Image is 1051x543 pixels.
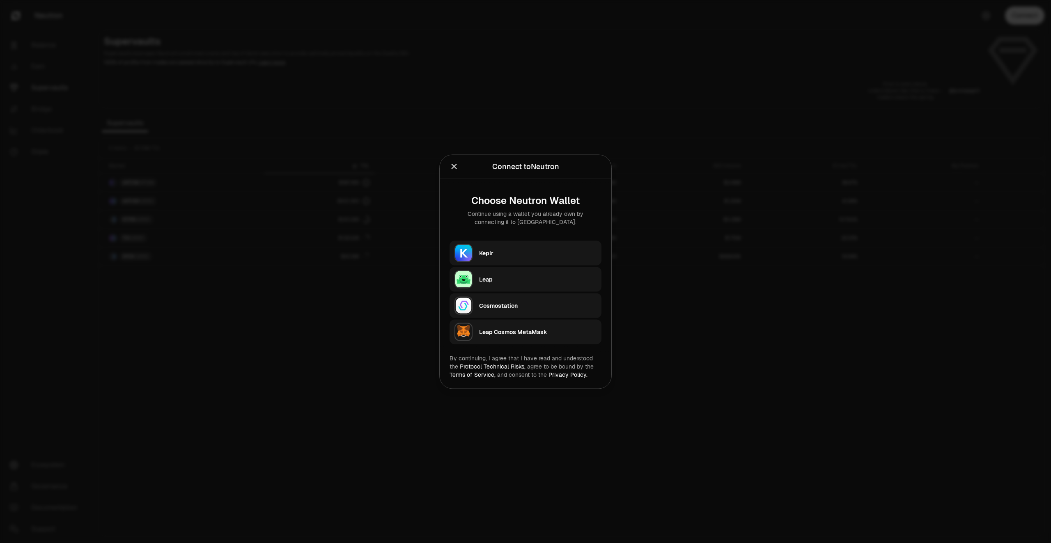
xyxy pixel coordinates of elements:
a: Privacy Policy. [548,371,587,378]
div: Continue using a wallet you already own by connecting it to [GEOGRAPHIC_DATA]. [456,209,595,226]
div: Leap [479,275,597,283]
div: Choose Neutron Wallet [456,195,595,206]
img: Cosmostation [454,296,473,314]
img: Leap [454,270,473,288]
a: Terms of Service, [450,371,496,378]
div: Keplr [479,249,597,257]
button: Leap Cosmos MetaMaskLeap Cosmos MetaMask [450,319,601,344]
button: Close [450,160,459,172]
div: Leap Cosmos MetaMask [479,328,597,336]
div: Connect to Neutron [492,160,559,172]
div: By continuing, I agree that I have read and understood the agree to be bound by the and consent t... [450,354,601,378]
img: Leap Cosmos MetaMask [454,323,473,341]
button: CosmostationCosmostation [450,293,601,318]
div: Cosmostation [479,301,597,309]
a: Protocol Technical Risks, [460,362,525,370]
button: LeapLeap [450,267,601,291]
button: KeplrKeplr [450,241,601,265]
img: Keplr [454,244,473,262]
